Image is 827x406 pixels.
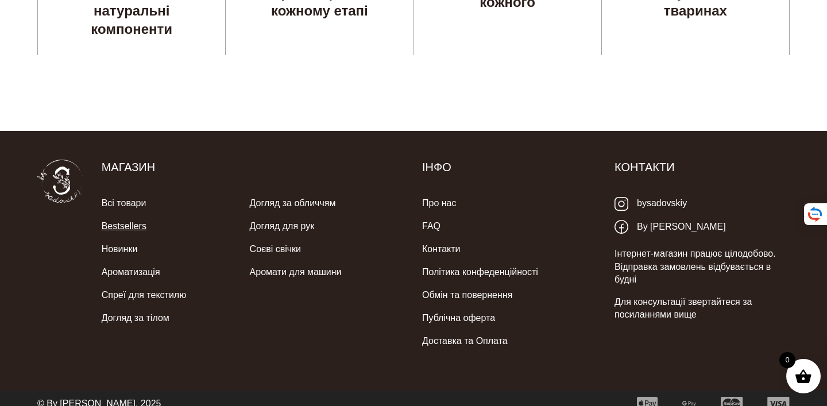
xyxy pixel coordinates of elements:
a: Публічна оферта [422,307,495,330]
span: 0 [779,352,795,368]
a: Спреї для текстилю [102,284,187,307]
a: Доставка та Оплата [422,330,508,353]
h5: Контакти [615,160,790,175]
h5: Магазин [102,160,405,175]
a: By [PERSON_NAME] [615,215,726,239]
a: Догляд за обличчям [250,192,336,215]
p: Інтернет-магазин працює цілодобово. Відправка замовлень відбувається в будні [615,248,790,286]
a: Соєві свічки [250,238,301,261]
a: Догляд для рук [250,215,315,238]
a: Ароматизація [102,261,160,284]
a: FAQ [422,215,440,238]
a: Догляд за тілом [102,307,169,330]
p: Для консультації звертайтеся за посиланнями вище [615,296,790,322]
a: Політика конфеденційності [422,261,538,284]
a: bysadovskiy [615,192,687,215]
a: Про нас [422,192,456,215]
a: Bestsellers [102,215,146,238]
a: Всі товари [102,192,146,215]
h5: Інфо [422,160,597,175]
a: Новинки [102,238,138,261]
a: Обмін та повернення [422,284,512,307]
a: Контакти [422,238,461,261]
a: Аромати для машини [250,261,342,284]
